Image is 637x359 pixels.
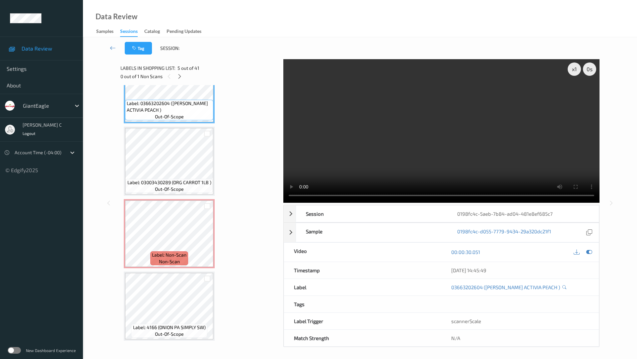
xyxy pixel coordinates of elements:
[96,27,120,36] a: Samples
[296,205,448,222] div: Session
[284,279,442,296] div: Label
[155,186,184,192] span: out-of-scope
[96,13,137,20] div: Data Review
[447,205,599,222] div: 0198fc4c-5aeb-7b84-ad04-481e8ef685c7
[457,228,551,237] a: 0198fc4c-d055-7779-9434-29a320dc21f1
[451,267,589,274] div: [DATE] 14:45:49
[284,262,442,279] div: Timestamp
[167,27,208,36] a: Pending Updates
[120,72,279,80] div: 0 out of 1 Non Scans
[120,65,175,71] span: Labels in shopping list:
[284,330,442,346] div: Match Strength
[284,243,442,262] div: Video
[451,249,480,255] a: 00:00:30.051
[160,45,179,52] span: Session:
[159,258,180,265] span: non-scan
[127,100,212,113] span: Label: 03663202604 ([PERSON_NAME] ACTIVIA PEACH )
[155,113,184,120] span: out-of-scope
[155,331,184,337] span: out-of-scope
[144,28,160,36] div: Catalog
[296,223,448,242] div: Sample
[96,28,113,36] div: Samples
[583,62,596,76] div: 0 s
[125,42,152,55] button: Tag
[284,223,599,242] div: Sample0198fc4c-d055-7779-9434-29a320dc21f1
[127,179,211,186] span: Label: 03003430289 (ORG CARROT 1LB )
[284,296,442,312] div: Tags
[167,28,201,36] div: Pending Updates
[441,330,599,346] div: N/A
[284,313,442,329] div: Label Trigger
[120,28,138,37] div: Sessions
[177,65,199,71] span: 5 out of 41
[133,324,206,331] span: Label: 4166 (ONION PA SIMPLY SW)
[568,62,581,76] div: x 1
[441,313,599,329] div: scannerScale
[451,284,560,291] a: 03663202604 ([PERSON_NAME] ACTIVIA PEACH )
[152,252,186,258] span: Label: Non-Scan
[284,205,599,222] div: Session0198fc4c-5aeb-7b84-ad04-481e8ef685c7
[144,27,167,36] a: Catalog
[120,27,144,37] a: Sessions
